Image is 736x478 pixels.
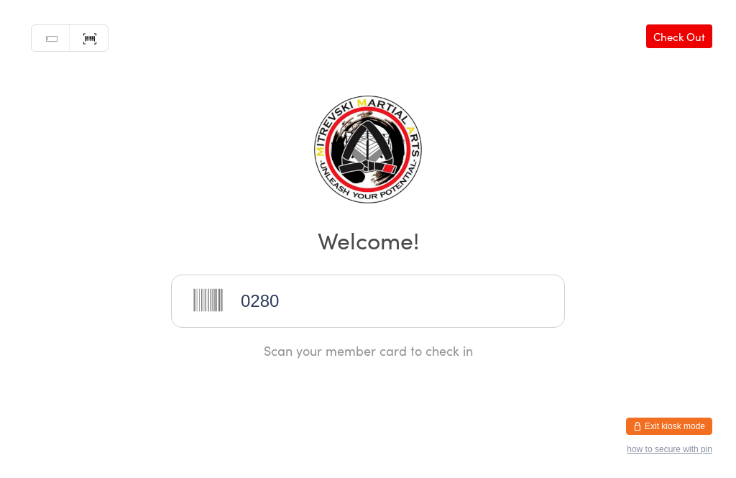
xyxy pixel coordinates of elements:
a: Check Out [646,24,712,48]
button: how to secure with pin [627,444,712,454]
input: Scan barcode [171,275,565,328]
h2: Welcome! [14,224,722,256]
img: MITREVSKI MARTIAL ARTS [314,96,422,203]
button: Exit kiosk mode [626,418,712,435]
div: Scan your member card to check in [171,341,565,359]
